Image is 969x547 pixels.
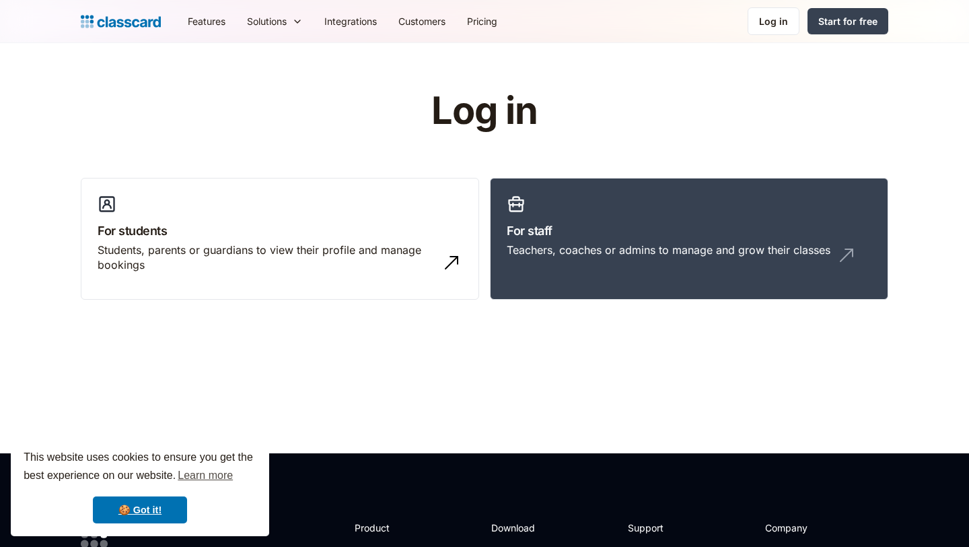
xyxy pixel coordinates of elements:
a: Logo [81,12,161,31]
h2: Support [628,521,682,535]
h3: For students [98,222,462,240]
a: learn more about cookies [176,465,235,486]
a: dismiss cookie message [93,496,187,523]
a: Log in [748,7,799,35]
div: Solutions [236,6,314,36]
h1: Log in [271,90,698,132]
a: Start for free [808,8,888,34]
div: Log in [759,14,788,28]
div: Teachers, coaches or admins to manage and grow their classes [507,243,830,257]
a: For staffTeachers, coaches or admins to manage and grow their classes [490,178,888,300]
h2: Company [765,521,855,535]
a: Pricing [456,6,508,36]
span: This website uses cookies to ensure you get the best experience on our website. [24,449,256,486]
div: Students, parents or guardians to view their profile and manage bookings [98,243,435,273]
div: Start for free [818,14,877,28]
h3: For staff [507,222,871,240]
a: For studentsStudents, parents or guardians to view their profile and manage bookings [81,178,479,300]
a: Integrations [314,6,388,36]
div: Solutions [247,14,287,28]
a: Customers [388,6,456,36]
a: Features [177,6,236,36]
h2: Download [491,521,546,535]
h2: Product [355,521,427,535]
div: cookieconsent [11,437,269,536]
